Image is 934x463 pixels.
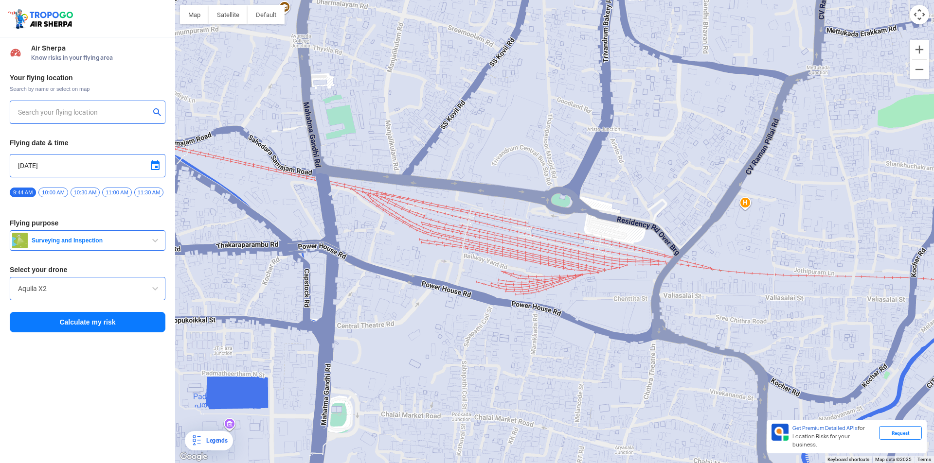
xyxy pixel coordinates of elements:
[910,60,929,79] button: Zoom out
[10,230,165,251] button: Surveying and Inspection
[10,220,165,226] h3: Flying purpose
[10,312,165,332] button: Calculate my risk
[209,5,248,24] button: Show satellite imagery
[202,435,227,446] div: Legends
[191,435,202,446] img: Legends
[789,424,879,449] div: for Location Risks for your business.
[910,40,929,59] button: Zoom in
[134,188,163,197] span: 11:30 AM
[875,457,912,462] span: Map data ©2025
[910,5,929,24] button: Map camera controls
[31,54,165,62] span: Know risks in your flying area
[10,47,21,58] img: Risk Scores
[178,450,210,463] a: Open this area in Google Maps (opens a new window)
[10,139,165,146] h3: Flying date & time
[10,85,165,93] span: Search by name or select on map
[792,425,858,431] span: Get Premium Detailed APIs
[31,44,165,52] span: Air Sherpa
[180,5,209,24] button: Show street map
[772,424,789,441] img: Premium APIs
[10,266,165,273] h3: Select your drone
[71,188,100,197] span: 10:30 AM
[18,106,150,118] input: Search your flying location
[18,283,157,294] input: Search by name or Brand
[102,188,131,197] span: 11:00 AM
[28,237,149,244] span: Surveying and Inspection
[917,457,931,462] a: Terms
[12,233,28,248] img: survey.png
[178,450,210,463] img: Google
[10,74,165,81] h3: Your flying location
[18,160,157,171] input: Select Date
[7,7,76,30] img: ic_tgdronemaps.svg
[879,426,922,440] div: Request
[827,456,869,463] button: Keyboard shortcuts
[38,188,68,197] span: 10:00 AM
[10,188,36,197] span: 9:44 AM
